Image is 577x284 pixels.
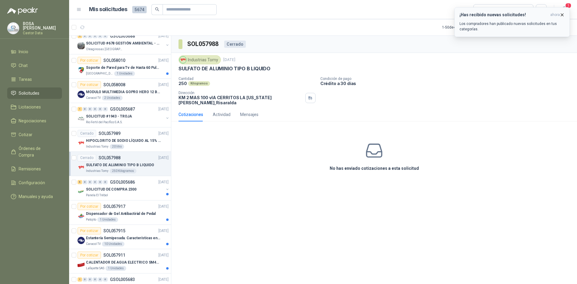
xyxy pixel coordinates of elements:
[86,41,161,46] p: SOLICITUD #678 GESTIÓN AMBIENTAL - TUMACO
[7,60,62,71] a: Chat
[99,131,121,136] p: SOL057989
[93,34,97,38] div: 0
[86,242,101,246] p: Caracol TV
[132,6,147,13] span: 5674
[69,249,171,273] a: Por cotizarSOL057911[DATE] Company LogoCALENTADOR DE AGUA ELECTRICO SM400 5-9LITROSLafayette SAS1...
[86,235,161,241] p: Estantería Semipesada. Características en el adjunto
[86,169,108,173] p: Industrias Tomy
[69,152,171,176] a: CerradoSOL057988[DATE] Company LogoSULFATO DE ALUMINIO TIPO B LIQUIDOIndustrias Tomy250 Kilogramos
[78,203,101,210] div: Por cotizar
[88,34,92,38] div: 0
[158,106,169,112] p: [DATE]
[224,41,246,48] div: Cerrado
[110,169,136,173] div: 250 Kilogramos
[103,83,125,87] p: SOL058008
[103,58,125,63] p: SOL058010
[105,266,126,271] div: 1 Unidades
[7,7,38,14] img: Logo peakr
[19,179,45,186] span: Configuración
[110,107,135,111] p: GSOL005687
[78,81,101,88] div: Por cotizar
[19,118,46,124] span: Negociaciones
[110,180,135,184] p: GSOL005686
[69,79,171,103] a: Por cotizarSOL058008[DATE] Company LogoMODULO MULTIMEDIA GOPRO HERO 12 BLACKCaracol TV2 Unidades
[158,228,169,234] p: [DATE]
[158,179,169,185] p: [DATE]
[93,180,97,184] div: 0
[78,91,85,98] img: Company Logo
[19,145,56,158] span: Órdenes de Compra
[454,7,570,37] button: ¡Has recibido nuevas solicitudes!ahora Los compradores han publicado nuevas solicitudes en tus ca...
[86,120,123,125] p: Rio Fertil del Pacífico S.A.S.
[86,187,136,192] p: SOLICITUD DE COMPRA 2300
[102,96,123,100] div: 2 Unidades
[110,144,124,149] div: 20 litro
[78,252,101,259] div: Por cotizar
[7,87,62,99] a: Solicitudes
[7,74,62,85] a: Tareas
[103,253,125,257] p: SOL057911
[98,34,102,38] div: 0
[19,166,41,172] span: Remisiones
[8,23,19,34] img: Company Logo
[477,6,490,13] div: Todas
[158,33,169,39] p: [DATE]
[320,81,575,86] p: Crédito a 30 días
[330,165,419,172] h3: No has enviado cotizaciones a esta solicitud
[19,48,28,55] span: Inicio
[78,277,82,282] div: 1
[86,211,156,217] p: Dispensador de Gel Antibactirial de Pedal
[559,4,570,15] button: 1
[83,107,87,111] div: 0
[459,12,548,17] h3: ¡Has recibido nuevas solicitudes!
[187,39,219,49] h3: SOL057988
[158,82,169,88] p: [DATE]
[78,237,85,244] img: Company Logo
[78,227,101,234] div: Por cotizar
[98,180,102,184] div: 0
[69,127,171,152] a: CerradoSOL057989[DATE] Company LogoHIPOCLORITO DE SODIO LÍQUIDO AL 15% CONT NETO 20LIndustrias To...
[103,204,125,209] p: SOL057917
[83,34,87,38] div: 0
[102,242,124,246] div: 10 Unidades
[78,261,85,268] img: Company Logo
[213,111,230,118] div: Actividad
[19,193,53,200] span: Manuales y ayuda
[93,107,97,111] div: 0
[86,96,101,100] p: Caracol TV
[69,200,171,225] a: Por cotizarSOL057917[DATE] Company LogoDispensador de Gel Antibactirial de PedalPatojito1 Unidades
[23,22,62,30] p: ROSA [PERSON_NAME]
[78,130,96,137] div: Cerrado
[78,34,82,38] div: 4
[110,277,135,282] p: GSOL005683
[103,180,108,184] div: 0
[158,277,169,282] p: [DATE]
[89,5,127,14] h1: Mis solicitudes
[179,55,221,64] div: Industrias Tomy
[93,277,97,282] div: 0
[86,162,154,168] p: SULFATO DE ALUMINIO TIPO B LIQUIDO
[86,144,108,149] p: Industrias Tomy
[7,191,62,202] a: Manuales y ayuda
[19,76,32,83] span: Tareas
[179,111,203,118] div: Cotizaciones
[88,180,92,184] div: 0
[179,66,270,72] p: SULFATO DE ALUMINIO TIPO B LIQUIDO
[78,57,101,64] div: Por cotizar
[78,105,170,125] a: 1 0 0 0 0 0 GSOL005687[DATE] Company LogoSOLICITUD #1943 - TROJARio Fertil del Pacífico S.A.S.
[99,156,121,160] p: SOL057988
[179,81,187,86] p: 250
[158,155,169,161] p: [DATE]
[155,7,159,11] span: search
[19,131,32,138] span: Cotizar
[158,252,169,258] p: [DATE]
[86,71,113,76] p: [GEOGRAPHIC_DATA][PERSON_NAME]
[550,12,560,17] span: ahora
[78,179,170,198] a: 6 0 0 0 0 0 GSOL005686[DATE] Company LogoSOLICITUD DE COMPRA 2300Panela El Trébol
[88,107,92,111] div: 0
[565,3,572,8] span: 1
[98,277,102,282] div: 0
[86,47,124,52] p: Oleaginosas [GEOGRAPHIC_DATA][PERSON_NAME]
[86,138,161,144] p: HIPOCLORITO DE SODIO LÍQUIDO AL 15% CONT NETO 20L
[223,57,235,63] p: [DATE]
